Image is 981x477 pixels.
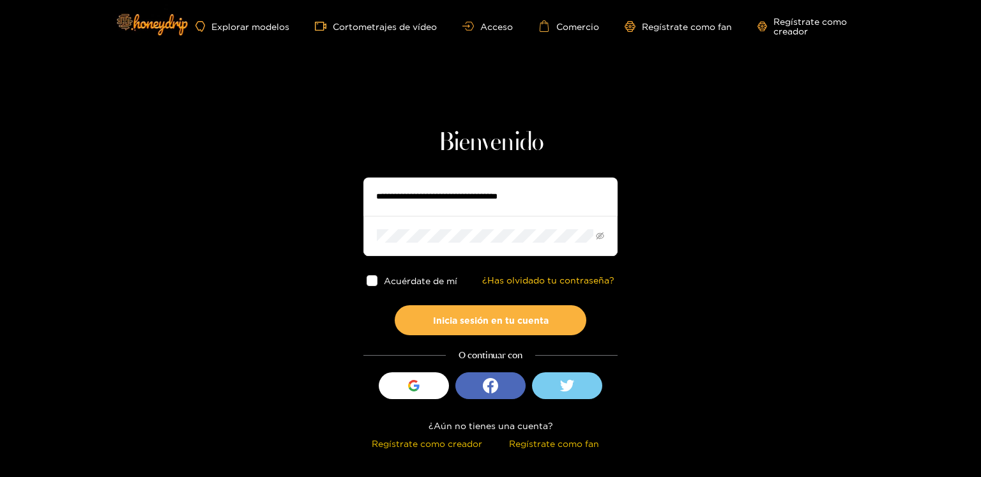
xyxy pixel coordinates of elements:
[642,22,732,31] font: Regístrate como fan
[429,421,553,430] font: ¿Aún no tienes una cuenta?
[372,439,482,448] font: Regístrate como creador
[509,439,599,448] font: Regístrate como fan
[395,305,586,335] button: Inicia sesión en tu cuenta
[433,315,549,325] font: Inicia sesión en tu cuenta
[195,21,289,32] a: Explorar modelos
[556,22,599,31] font: Comercio
[315,20,333,32] span: cámara de vídeo
[773,17,847,36] font: Regístrate como creador
[757,17,874,36] a: Regístrate como creador
[538,20,599,32] a: Comercio
[482,275,614,285] font: ¿Has olvidado tu contraseña?
[333,22,437,31] font: Cortometrajes de vídeo
[462,22,513,31] a: Acceso
[315,20,437,32] a: Cortometrajes de vídeo
[596,232,604,240] span: ojo invisible
[625,21,732,32] a: Regístrate como fan
[384,276,457,285] font: Acuérdate de mí
[211,22,289,31] font: Explorar modelos
[459,349,522,361] font: O continuar con
[438,130,544,156] font: Bienvenido
[480,22,513,31] font: Acceso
